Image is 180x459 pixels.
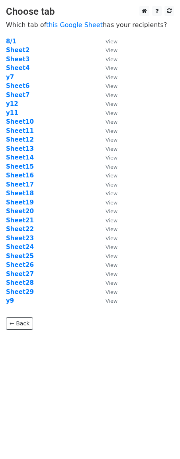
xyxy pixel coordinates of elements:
[6,243,34,251] a: Sheet24
[6,56,29,63] a: Sheet3
[106,200,117,206] small: View
[6,181,34,188] a: Sheet17
[98,297,117,304] a: View
[106,173,117,179] small: View
[6,6,174,18] h3: Choose tab
[106,83,117,89] small: View
[98,226,117,233] a: View
[106,39,117,45] small: View
[106,74,117,80] small: View
[98,118,117,125] a: View
[6,74,14,81] a: y7
[6,297,14,304] a: y9
[106,56,117,62] small: View
[6,217,34,224] a: Sheet21
[106,137,117,143] small: View
[6,190,34,197] a: Sheet18
[106,164,117,170] small: View
[6,154,34,161] a: Sheet14
[6,109,18,117] a: y11
[6,91,29,99] a: Sheet7
[98,154,117,161] a: View
[6,127,34,134] a: Sheet11
[98,190,117,197] a: View
[106,101,117,107] small: View
[98,172,117,179] a: View
[106,262,117,268] small: View
[6,38,16,45] a: 8/1
[106,119,117,125] small: View
[106,47,117,53] small: View
[106,92,117,98] small: View
[6,118,34,125] a: Sheet10
[98,38,117,45] a: View
[6,64,29,72] a: Sheet4
[106,182,117,188] small: View
[6,199,34,206] strong: Sheet19
[98,145,117,152] a: View
[6,288,34,296] a: Sheet29
[98,208,117,215] a: View
[106,298,117,304] small: View
[6,261,34,268] a: Sheet26
[98,136,117,143] a: View
[98,100,117,107] a: View
[98,270,117,278] a: View
[6,136,34,143] a: Sheet12
[6,172,34,179] a: Sheet16
[98,261,117,268] a: View
[6,208,34,215] a: Sheet20
[98,91,117,99] a: View
[106,218,117,224] small: View
[106,244,117,250] small: View
[6,317,33,330] a: ← Back
[6,226,34,233] a: Sheet22
[98,181,117,188] a: View
[106,289,117,295] small: View
[98,279,117,286] a: View
[98,288,117,296] a: View
[106,208,117,214] small: View
[98,82,117,89] a: View
[6,145,34,152] a: Sheet13
[106,226,117,232] small: View
[98,243,117,251] a: View
[6,47,29,54] strong: Sheet2
[98,127,117,134] a: View
[106,110,117,116] small: View
[6,21,174,29] p: Which tab of has your recipients?
[98,56,117,63] a: View
[6,235,34,242] strong: Sheet23
[6,279,34,286] a: Sheet28
[98,64,117,72] a: View
[106,65,117,71] small: View
[98,235,117,242] a: View
[106,155,117,161] small: View
[46,21,103,29] a: this Google Sheet
[98,163,117,170] a: View
[6,82,29,89] a: Sheet6
[6,163,34,170] a: Sheet15
[6,253,34,260] a: Sheet25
